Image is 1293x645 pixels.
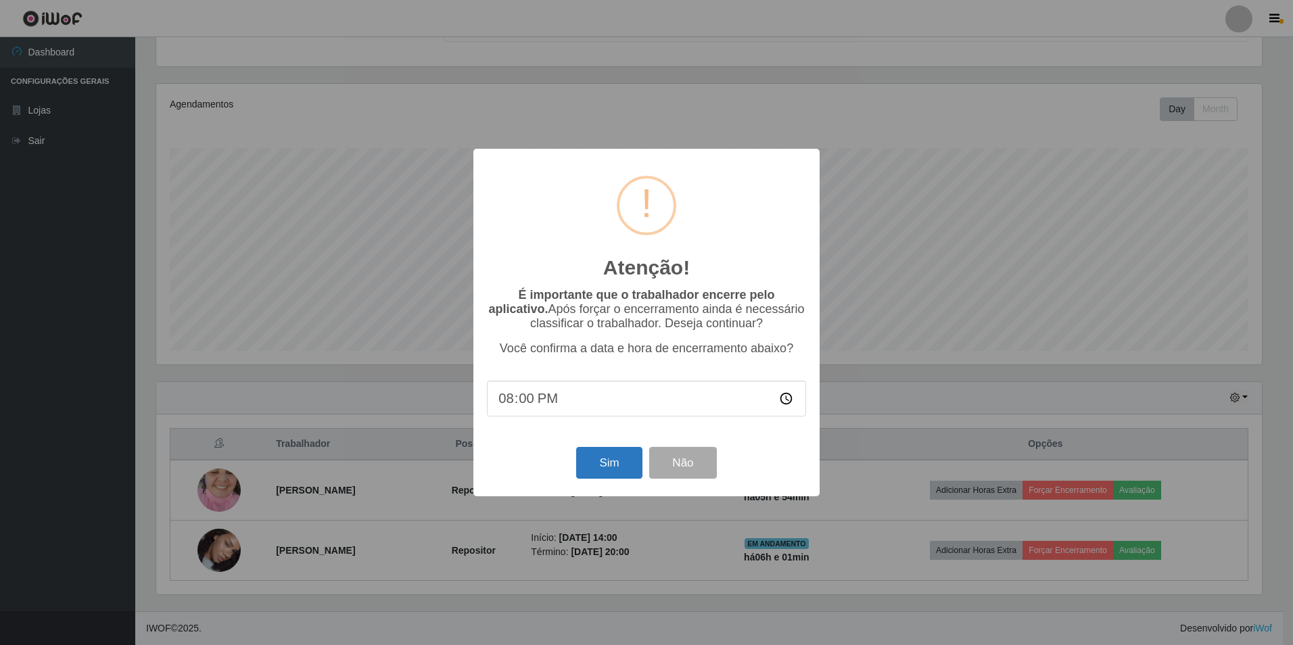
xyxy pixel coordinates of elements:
p: Você confirma a data e hora de encerramento abaixo? [487,341,806,356]
p: Após forçar o encerramento ainda é necessário classificar o trabalhador. Deseja continuar? [487,288,806,331]
button: Sim [576,447,642,479]
button: Não [649,447,716,479]
b: É importante que o trabalhador encerre pelo aplicativo. [488,288,774,316]
h2: Atenção! [603,256,690,280]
